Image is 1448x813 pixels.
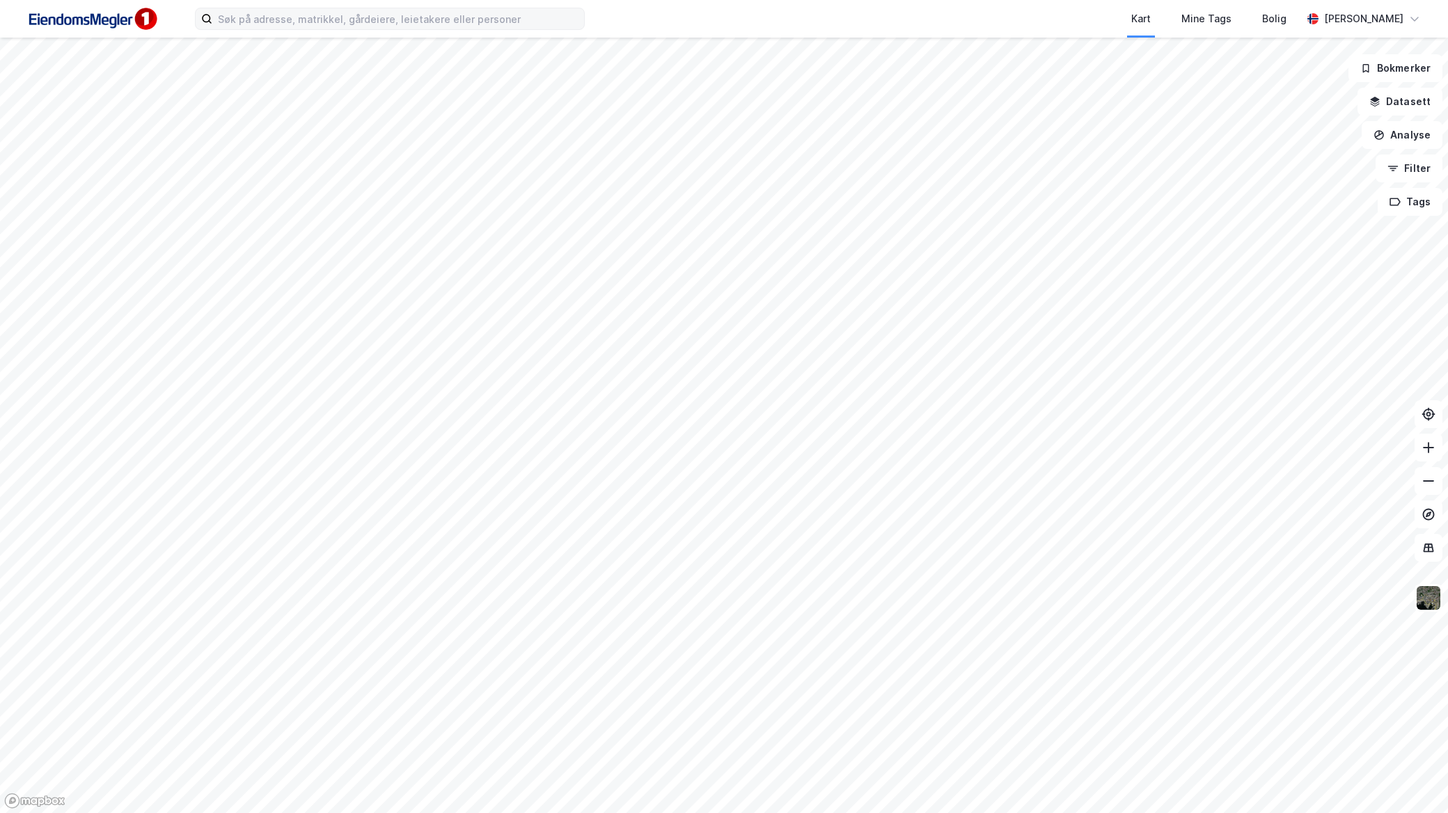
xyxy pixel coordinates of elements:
[1378,746,1448,813] div: Kontrollprogram for chat
[1324,10,1403,27] div: [PERSON_NAME]
[22,3,162,35] img: F4PB6Px+NJ5v8B7XTbfpPpyloAAAAASUVORK5CYII=
[1378,746,1448,813] iframe: Chat Widget
[212,8,584,29] input: Søk på adresse, matrikkel, gårdeiere, leietakere eller personer
[1262,10,1286,27] div: Bolig
[1181,10,1231,27] div: Mine Tags
[1131,10,1151,27] div: Kart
